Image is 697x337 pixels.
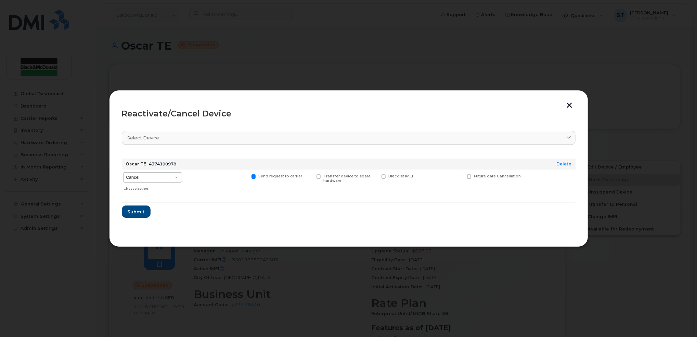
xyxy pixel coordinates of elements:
[126,161,146,166] strong: Oscar TE
[373,174,377,178] input: Blacklist IMEI
[122,131,576,145] a: Select device
[557,161,571,166] a: Delete
[128,135,159,141] span: Select device
[124,183,182,191] div: Choose action
[128,209,145,215] span: Submit
[308,174,312,178] input: Transfer device to spare hardware
[459,174,462,178] input: Future date Cancellation
[149,161,177,166] span: 4374190978
[474,174,521,178] span: Future date Cancellation
[122,205,151,218] button: Submit
[388,174,413,178] span: Blacklist IMEI
[323,174,371,183] span: Transfer device to spare hardware
[258,174,302,178] span: Send request to carrier
[243,174,247,178] input: Send request to carrier
[122,110,576,118] div: Reactivate/Cancel Device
